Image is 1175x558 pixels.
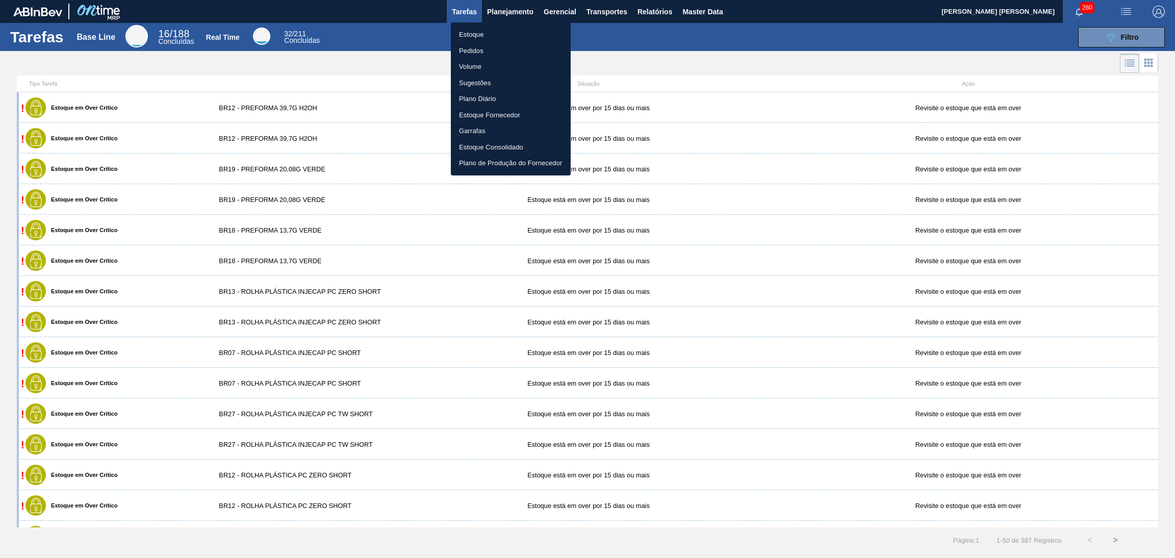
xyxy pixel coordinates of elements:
a: Plano Diário [451,91,571,107]
a: Pedidos [451,43,571,59]
a: Sugestões [451,75,571,91]
a: Estoque Consolidado [451,139,571,156]
a: Volume [451,59,571,75]
a: Plano de Produção do Fornecedor [451,155,571,171]
a: Garrafas [451,123,571,139]
a: Estoque Fornecedor [451,107,571,123]
a: Estoque [451,27,571,43]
